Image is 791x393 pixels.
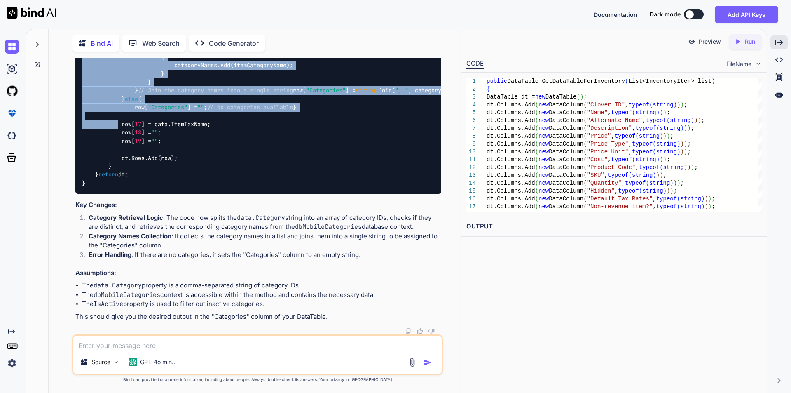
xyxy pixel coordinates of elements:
[653,203,656,210] span: ,
[632,172,653,179] span: string
[608,172,628,179] span: typeof
[660,172,663,179] span: )
[656,141,676,147] span: string
[535,109,538,116] span: (
[632,141,653,147] span: typeof
[653,141,656,147] span: (
[487,148,535,155] span: dt.Columns.Add
[5,40,19,54] img: chat
[549,101,583,108] span: DataColumn
[690,164,694,171] span: )
[417,328,423,334] img: like
[608,109,611,116] span: ,
[587,156,607,163] span: "Cost"
[642,211,646,218] span: ,
[687,148,690,155] span: ;
[487,133,535,139] span: dt.Columns.Add
[466,140,476,148] div: 9
[91,358,110,366] p: Source
[5,62,19,76] img: ai-studio
[587,148,628,155] span: "Price Unit"
[487,109,535,116] span: dt.Columns.Add
[583,211,587,218] span: (
[660,156,663,163] span: )
[587,203,653,210] span: "Non-revenue item?"
[711,78,715,85] span: )
[667,117,670,124] span: (
[538,109,549,116] span: new
[670,180,673,186] span: )
[535,125,538,132] span: (
[538,156,549,163] span: new
[583,195,587,202] span: (
[487,86,490,92] span: {
[148,104,187,111] span: "Categories"
[487,125,535,132] span: dt.Columns.Add
[704,203,708,210] span: )
[197,104,204,111] span: ""
[677,180,680,186] span: )
[708,203,711,210] span: )
[75,312,441,322] p: This should give you the desired output in the "Categories" column of your DataTable.
[715,6,778,23] button: Add API Keys
[466,85,476,93] div: 2
[535,141,538,147] span: (
[549,195,583,202] span: DataColumn
[680,125,683,132] span: )
[611,109,632,116] span: typeof
[594,11,637,18] span: Documentation
[642,117,646,124] span: ,
[680,141,683,147] span: )
[583,125,587,132] span: (
[653,101,673,108] span: string
[649,180,670,186] span: string
[466,93,476,101] div: 3
[628,172,632,179] span: (
[673,188,676,194] span: ;
[646,211,666,218] span: typeof
[535,156,538,163] span: (
[82,290,441,300] li: The context is accessible within the method and contains the necessary data.
[755,60,762,67] img: chevron down
[466,59,484,69] div: CODE
[545,94,576,100] span: DataTable
[549,125,583,132] span: DataColumn
[583,117,587,124] span: (
[639,164,659,171] span: typeof
[656,109,659,116] span: )
[587,125,632,132] span: "Description"
[428,328,435,334] img: dislike
[621,180,625,186] span: ,
[650,10,681,19] span: Dark mode
[209,38,259,48] p: Code Generator
[538,195,549,202] span: new
[356,87,375,94] span: string
[677,195,680,202] span: (
[82,250,441,262] li: : If there are no categories, it sets the "Categories" column to an empty string.
[549,133,583,139] span: DataColumn
[549,164,583,171] span: DataColumn
[487,78,507,85] span: public
[628,101,649,108] span: typeof
[667,156,670,163] span: ;
[549,156,583,163] span: DataColumn
[487,141,535,147] span: dt.Columns.Add
[295,223,362,231] code: dbMobileCategories
[487,156,535,163] span: dt.Columns.Add
[583,148,587,155] span: (
[549,117,583,124] span: DataColumn
[466,164,476,172] div: 12
[89,214,163,221] strong: Category Retrieval Logic
[549,141,583,147] span: DataColumn
[701,195,704,202] span: )
[487,172,535,179] span: dt.Columns.Add
[535,180,538,186] span: (
[615,188,618,194] span: ,
[487,203,535,210] span: dt.Columns.Add
[670,188,673,194] span: )
[538,164,549,171] span: new
[538,141,549,147] span: new
[535,188,538,194] span: (
[687,164,690,171] span: )
[594,10,637,19] button: Documentation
